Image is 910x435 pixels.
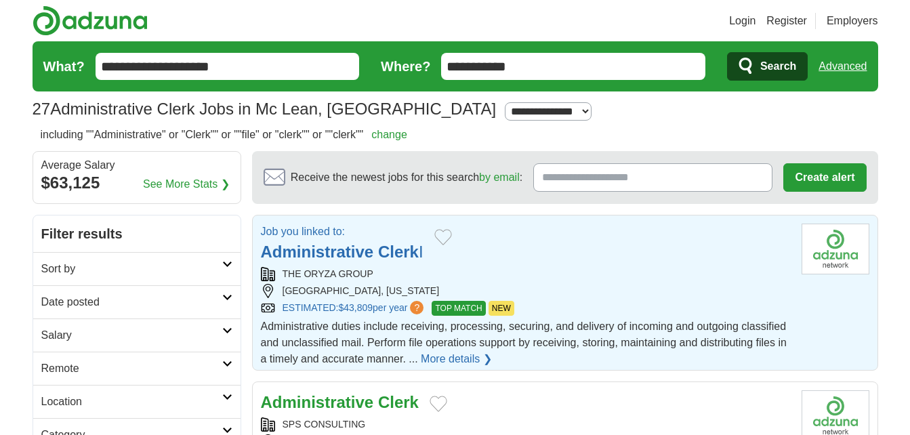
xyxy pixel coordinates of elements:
[41,127,407,143] h2: including ""Administrative" or "Clerk"" or ""file" or "clerk"" or ""clerk""
[283,301,427,316] a: ESTIMATED:$43,809per year?
[43,56,85,77] label: What?
[729,13,756,29] a: Login
[261,243,423,261] a: Administrative ClerkI
[371,129,407,140] a: change
[430,396,447,412] button: Add to favorite jobs
[261,224,423,240] p: Job you linked to:
[261,320,787,365] span: Administrative duties include receiving, processing, securing, and delivery of incoming and outgo...
[33,215,241,252] h2: Filter results
[33,318,241,352] a: Salary
[41,160,232,171] div: Average Salary
[378,393,419,411] strong: Clerk
[41,261,222,277] h2: Sort by
[261,267,791,281] div: THE ORYZA GROUP
[432,301,485,316] span: TOP MATCH
[421,351,492,367] a: More details ❯
[41,360,222,377] h2: Remote
[41,171,232,195] div: $63,125
[760,53,796,80] span: Search
[33,352,241,385] a: Remote
[802,224,869,274] img: Company logo
[261,393,419,411] a: Administrative Clerk
[261,393,374,411] strong: Administrative
[33,5,148,36] img: Adzuna logo
[410,301,423,314] span: ?
[33,285,241,318] a: Date posted
[261,243,374,261] strong: Administrative
[479,171,520,183] a: by email
[41,327,222,344] h2: Salary
[727,52,808,81] button: Search
[33,385,241,418] a: Location
[33,97,51,121] span: 27
[827,13,878,29] a: Employers
[261,417,791,432] div: SPS CONSULTING
[338,302,373,313] span: $43,809
[33,252,241,285] a: Sort by
[381,56,430,77] label: Where?
[291,169,522,186] span: Receive the newest jobs for this search :
[489,301,514,316] span: NEW
[783,163,866,192] button: Create alert
[766,13,807,29] a: Register
[41,394,222,410] h2: Location
[819,53,867,80] a: Advanced
[378,243,419,261] strong: Clerk
[33,100,497,118] h1: Administrative Clerk Jobs in Mc Lean, [GEOGRAPHIC_DATA]
[434,229,452,245] button: Add to favorite jobs
[41,294,222,310] h2: Date posted
[143,176,230,192] a: See More Stats ❯
[261,284,791,298] div: [GEOGRAPHIC_DATA], [US_STATE]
